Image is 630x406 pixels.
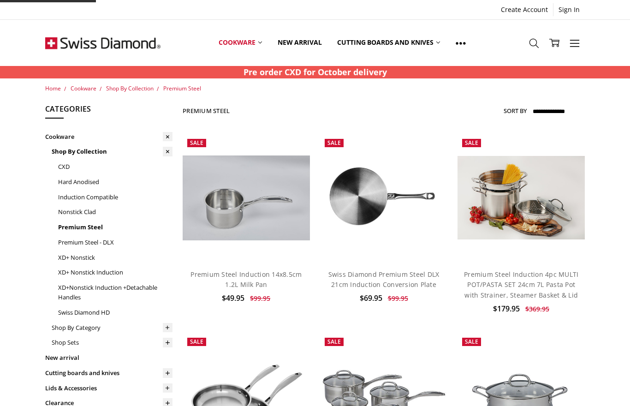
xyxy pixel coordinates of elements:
[465,338,478,346] span: Sale
[58,280,172,305] a: XD+Nonstick Induction +Detachable Handles
[525,304,549,313] span: $369.95
[328,270,440,289] a: Swiss Diamond Premium Steel DLX 21cm Induction Conversion Plate
[553,3,585,16] a: Sign In
[320,134,447,262] img: Swiss Diamond Premium Steel DLX 21cm Induction Conversion Plate
[45,350,172,365] a: New arrival
[190,139,203,147] span: Sale
[327,139,341,147] span: Sale
[458,156,585,239] img: Premium Steel Induction 4pc MULTI POT/PASTA SET 24cm 7L Pasta Pot with Strainer, Steamer Basket &...
[388,294,408,303] span: $99.95
[464,270,578,299] a: Premium Steel Induction 4pc MULTI POT/PASTA SET 24cm 7L Pasta Pot with Strainer, Steamer Basket &...
[52,320,172,335] a: Shop By Category
[360,293,382,303] span: $69.95
[163,84,201,92] a: Premium Steel
[58,305,172,320] a: Swiss Diamond HD
[183,134,310,262] a: Premium Steel Induction 14x8.5cm 1.2L Milk Pan
[45,381,172,396] a: Lids & Accessories
[504,103,527,118] label: Sort By
[183,107,230,114] h1: Premium Steel
[45,103,172,119] h5: Categories
[52,144,172,159] a: Shop By Collection
[222,293,244,303] span: $49.95
[45,20,160,66] img: Free Shipping On Every Order
[448,22,474,64] a: Show All
[52,335,172,350] a: Shop Sets
[465,139,478,147] span: Sale
[58,190,172,205] a: Induction Compatible
[58,204,172,220] a: Nonstick Clad
[493,304,520,314] span: $179.95
[71,84,96,92] a: Cookware
[190,338,203,346] span: Sale
[250,294,270,303] span: $99.95
[458,134,585,262] a: Premium Steel Induction 4pc MULTI POT/PASTA SET 24cm 7L Pasta Pot with Strainer, Steamer Basket &...
[211,22,270,63] a: Cookware
[190,270,302,289] a: Premium Steel Induction 14x8.5cm 1.2L Milk Pan
[327,338,341,346] span: Sale
[329,22,448,63] a: Cutting boards and knives
[58,235,172,250] a: Premium Steel - DLX
[58,265,172,280] a: XD+ Nonstick Induction
[45,365,172,381] a: Cutting boards and knives
[244,66,387,78] strong: Pre order CXD for October delivery
[270,22,329,63] a: New arrival
[58,220,172,235] a: Premium Steel
[45,129,172,144] a: Cookware
[58,250,172,265] a: XD+ Nonstick
[106,84,154,92] a: Shop By Collection
[183,155,310,240] img: Premium Steel Induction 14x8.5cm 1.2L Milk Pan
[496,3,553,16] a: Create Account
[58,159,172,174] a: CXD
[45,84,61,92] a: Home
[58,174,172,190] a: Hard Anodised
